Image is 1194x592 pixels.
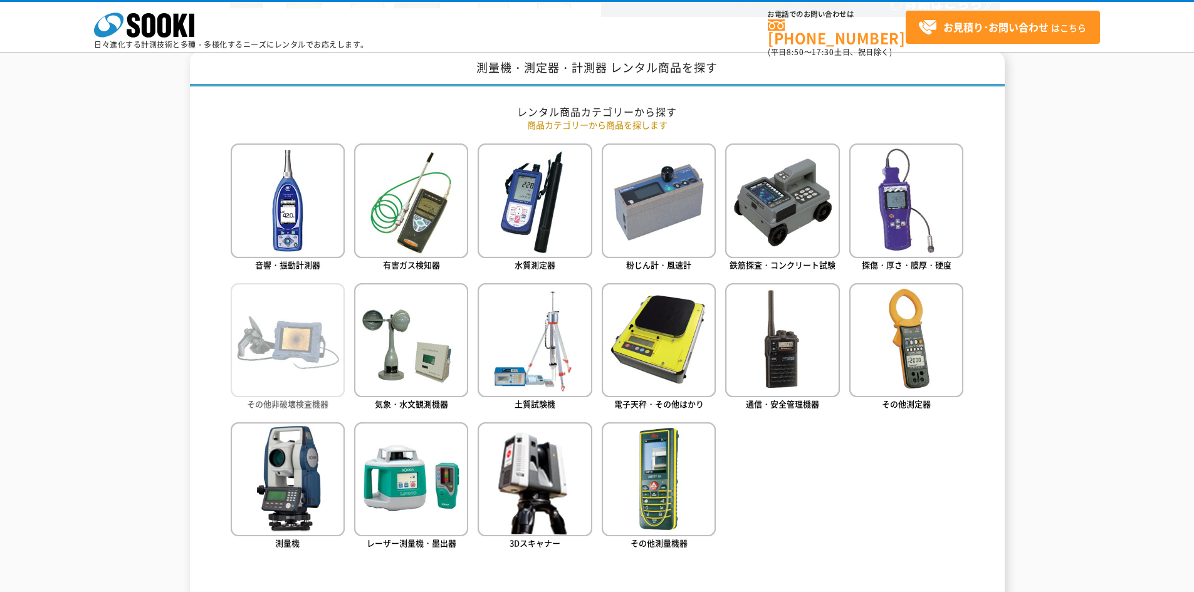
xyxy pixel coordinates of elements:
[602,283,716,413] a: 電子天秤・その他はかり
[231,422,345,536] img: 測量機
[614,398,704,410] span: 電子天秤・その他はかり
[725,283,839,413] a: 通信・安全管理機器
[882,398,931,410] span: その他測定器
[602,283,716,397] img: 電子天秤・その他はかり
[515,259,555,271] span: 水質測定器
[354,143,468,257] img: 有害ガス検知器
[354,283,468,397] img: 気象・水文観測機器
[725,283,839,397] img: 通信・安全管理機器
[849,143,963,273] a: 探傷・厚さ・膜厚・硬度
[725,143,839,257] img: 鉄筋探査・コンクリート試験
[602,422,716,552] a: その他測量機器
[231,283,345,397] img: その他非破壊検査機器
[943,19,1049,34] strong: お見積り･お問い合わせ
[383,259,440,271] span: 有害ガス検知器
[231,422,345,552] a: 測量機
[812,46,834,58] span: 17:30
[768,11,906,18] span: お電話でのお問い合わせは
[478,422,592,552] a: 3Dスキャナー
[478,283,592,397] img: 土質試験機
[354,143,468,273] a: 有害ガス検知器
[255,259,320,271] span: 音響・振動計測器
[515,398,555,410] span: 土質試験機
[354,283,468,413] a: 気象・水文観測機器
[231,283,345,413] a: その他非破壊検査機器
[510,537,560,549] span: 3Dスキャナー
[631,537,688,549] span: その他測量機器
[190,52,1005,86] h1: 測量機・測定器・計測器 レンタル商品を探す
[275,537,300,549] span: 測量機
[231,143,345,273] a: 音響・振動計測器
[367,537,456,549] span: レーザー測量機・墨出器
[602,422,716,536] img: その他測量機器
[231,105,964,118] h2: レンタル商品カテゴリーから探す
[602,143,716,273] a: 粉じん計・風速計
[746,398,819,410] span: 通信・安全管理機器
[906,11,1100,44] a: お見積り･お問い合わせはこちら
[247,398,328,410] span: その他非破壊検査機器
[478,283,592,413] a: 土質試験機
[918,18,1086,37] span: はこちら
[730,259,835,271] span: 鉄筋探査・コンクリート試験
[354,422,468,552] a: レーザー測量機・墨出器
[849,143,963,257] img: 探傷・厚さ・膜厚・硬度
[231,143,345,257] img: 音響・振動計測器
[478,143,592,273] a: 水質測定器
[768,46,892,58] span: (平日 ～ 土日、祝日除く)
[862,259,951,271] span: 探傷・厚さ・膜厚・硬度
[375,398,448,410] span: 気象・水文観測機器
[725,143,839,273] a: 鉄筋探査・コンクリート試験
[94,41,369,48] p: 日々進化する計測技術と多種・多様化するニーズにレンタルでお応えします。
[231,118,964,132] p: 商品カテゴリーから商品を探します
[354,422,468,536] img: レーザー測量機・墨出器
[849,283,963,397] img: その他測定器
[768,19,906,45] a: [PHONE_NUMBER]
[478,422,592,536] img: 3Dスキャナー
[602,143,716,257] img: 粉じん計・風速計
[626,259,691,271] span: 粉じん計・風速計
[478,143,592,257] img: 水質測定器
[849,283,963,413] a: その他測定器
[787,46,804,58] span: 8:50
